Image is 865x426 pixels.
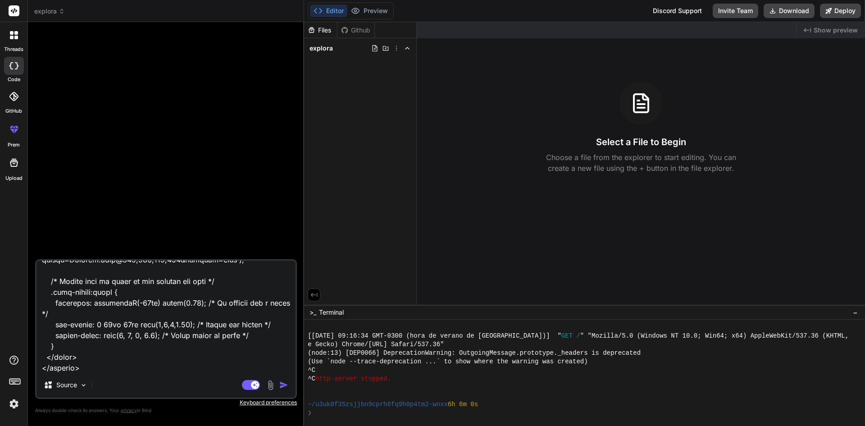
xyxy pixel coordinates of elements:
span: ❯ [308,409,312,417]
textarea: loremips dolorsi amet consec adi elits doeiusm temporinci utlab etdolorem aliqua 46 enimad 5 mini... [36,261,296,372]
button: − [851,305,860,320]
span: / [576,332,580,340]
span: explora [34,7,65,16]
span: http-server stopped. [315,375,391,383]
img: settings [6,396,22,412]
label: Upload [5,174,23,182]
span: (node:13) [DEP0066] DeprecationWarning: OutgoingMessage.prototype._headers is deprecated [308,349,641,357]
span: ~/u3uk0f35zsjjbn9cprh6fq9h0p4tm2-wnxx [308,400,448,409]
p: Source [56,380,77,389]
label: code [8,76,20,83]
div: Files [304,26,337,35]
button: Editor [310,5,347,17]
span: [[DATE] 09:16:34 GMT-0300 (hora de verano de [GEOGRAPHIC_DATA])] " [308,332,561,340]
div: Discord Support [647,4,707,18]
span: − [853,308,858,317]
span: >_ [310,308,316,317]
span: e Gecko) Chrome/[URL] Safari/537.36" [308,340,444,349]
span: 6h 6m 0s [448,400,478,409]
p: Always double-check its answers. Your in Bind [35,406,297,415]
span: " "Mozilla/5.0 (Windows NT 10.0; Win64; x64) AppleWebKit/537.36 (KHTML, lik [580,332,864,340]
button: Download [764,4,815,18]
p: Keyboard preferences [35,399,297,406]
label: prem [8,141,20,149]
div: Github [337,26,374,35]
label: threads [4,46,23,53]
img: icon [279,380,288,389]
span: (Use `node --trace-deprecation ...` to show where the warning was created) [308,357,587,366]
span: privacy [121,408,137,413]
span: explora [310,44,333,53]
label: GitHub [5,107,22,115]
span: GET [561,332,573,340]
img: attachment [265,380,276,390]
img: Pick Models [80,381,87,389]
span: ^C [308,375,315,383]
span: ^C [308,366,315,375]
button: Deploy [820,4,861,18]
span: Show preview [814,26,858,35]
span: Terminal [319,308,344,317]
p: Choose a file from the explorer to start editing. You can create a new file using the + button in... [540,152,742,174]
h3: Select a File to Begin [596,136,686,148]
button: Invite Team [713,4,758,18]
button: Preview [347,5,392,17]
